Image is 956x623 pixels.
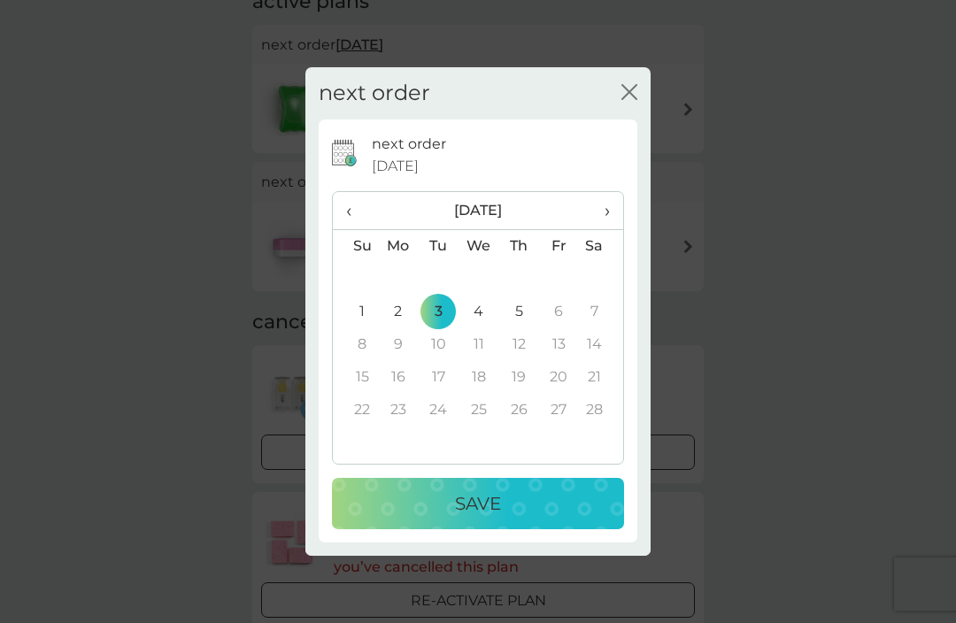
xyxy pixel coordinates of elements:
td: 10 [419,328,459,361]
th: Tu [419,229,459,263]
td: 22 [333,394,378,427]
th: [DATE] [378,192,579,230]
span: ‹ [346,192,365,229]
th: Fr [539,229,579,263]
td: 6 [539,296,579,328]
td: 27 [539,394,579,427]
p: next order [372,133,446,156]
td: 21 [579,361,623,394]
td: 1 [333,296,378,328]
th: We [459,229,499,263]
td: 16 [378,361,419,394]
td: 2 [378,296,419,328]
span: › [592,192,610,229]
h2: next order [319,81,430,106]
td: 20 [539,361,579,394]
th: Sa [579,229,623,263]
th: Th [499,229,539,263]
td: 24 [419,394,459,427]
th: Su [333,229,378,263]
span: [DATE] [372,155,419,178]
td: 11 [459,328,499,361]
td: 25 [459,394,499,427]
td: 9 [378,328,419,361]
td: 28 [579,394,623,427]
td: 14 [579,328,623,361]
td: 19 [499,361,539,394]
td: 5 [499,296,539,328]
td: 15 [333,361,378,394]
td: 3 [419,296,459,328]
td: 26 [499,394,539,427]
p: Save [455,489,501,518]
td: 7 [579,296,623,328]
td: 23 [378,394,419,427]
td: 13 [539,328,579,361]
td: 12 [499,328,539,361]
button: close [621,84,637,103]
td: 4 [459,296,499,328]
td: 17 [419,361,459,394]
td: 18 [459,361,499,394]
td: 8 [333,328,378,361]
th: Mo [378,229,419,263]
button: Save [332,478,624,529]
